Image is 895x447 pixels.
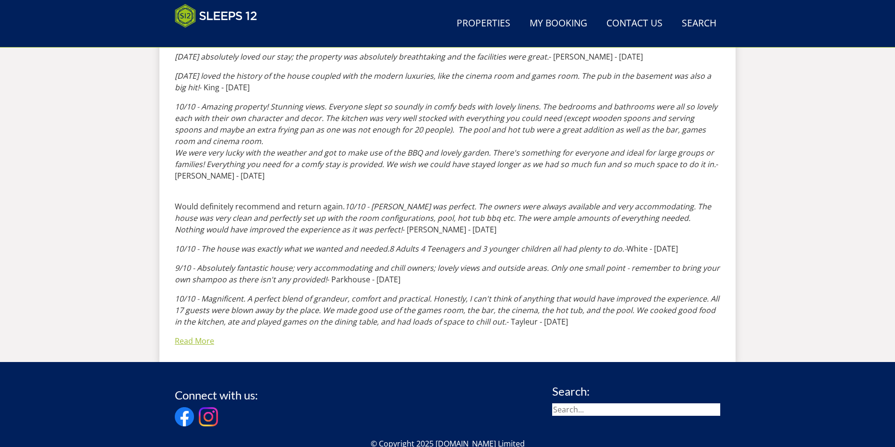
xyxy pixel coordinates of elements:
[526,13,591,35] a: My Booking
[175,293,720,327] p: - Tayleur - [DATE]
[175,243,720,254] p: White - [DATE]
[175,201,711,235] em: 10/10 - [PERSON_NAME] was perfect. The owners were always available and very accommodating. The h...
[678,13,720,35] a: Search
[175,293,719,327] em: 10/10 - Magnificent. A perfect blend of grandeur, comfort and practical. Honestly, I can't think ...
[170,34,271,42] iframe: Customer reviews powered by Trustpilot
[453,13,514,35] a: Properties
[175,336,214,346] a: Read More
[175,263,720,285] em: 9/10 - Absolutely fantastic house; very accommodating and chill owners; lovely views and outside ...
[175,189,720,235] p: Would definitely recommend and return again. - [PERSON_NAME] - [DATE]
[175,71,711,93] em: [DATE] loved the history of the house coupled with the modern luxuries, like the cinema room and ...
[175,407,194,426] img: Facebook
[175,51,549,62] em: [DATE] absolutely loved our stay; the property was absolutely breathtaking and the facilities wer...
[175,389,258,401] h3: Connect with us:
[175,4,257,28] img: Sleeps 12
[175,101,717,169] em: 10/10 - Amazing property! Stunning views. Everyone slept so soundly in comfy beds with lovely lin...
[552,403,720,416] input: Search...
[199,407,218,426] img: Instagram
[175,70,720,93] p: - King - [DATE]
[175,51,720,62] p: - [PERSON_NAME] - [DATE]
[175,262,720,285] p: - Parkhouse - [DATE]
[175,101,720,181] p: - [PERSON_NAME] - [DATE]
[603,13,666,35] a: Contact Us
[175,243,627,254] em: 10/10 - The house was exactly what we wanted and needed.8 Adults 4 Teenagers and 3 younger childr...
[552,385,720,398] h3: Search:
